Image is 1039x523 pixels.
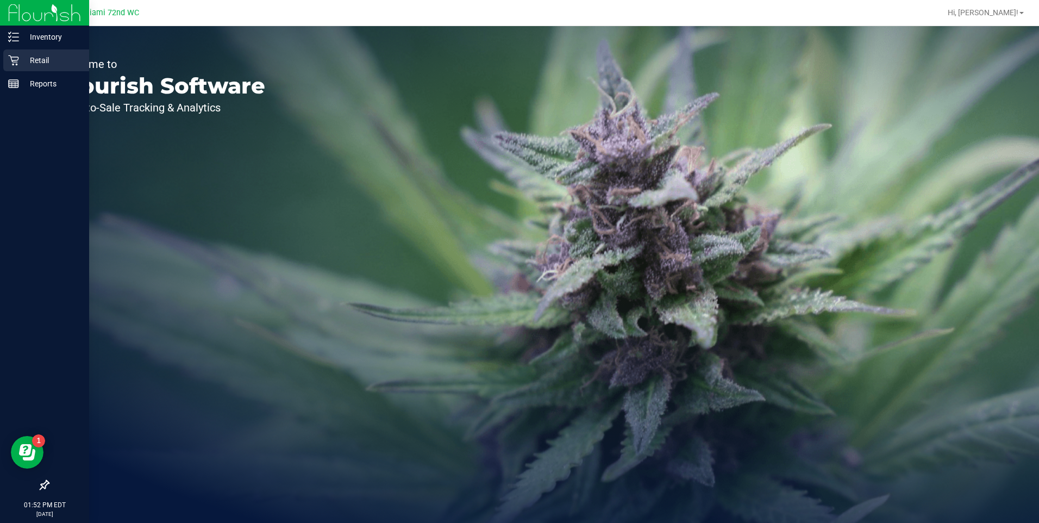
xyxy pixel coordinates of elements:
p: Flourish Software [59,75,265,97]
p: Inventory [19,30,84,43]
inline-svg: Inventory [8,32,19,42]
p: Reports [19,77,84,90]
iframe: Resource center unread badge [32,434,45,447]
span: Hi, [PERSON_NAME]! [948,8,1018,17]
inline-svg: Reports [8,78,19,89]
p: Welcome to [59,59,265,70]
inline-svg: Retail [8,55,19,66]
p: Retail [19,54,84,67]
iframe: Resource center [11,436,43,469]
p: Seed-to-Sale Tracking & Analytics [59,102,265,113]
span: Miami 72nd WC [83,8,139,17]
p: [DATE] [5,510,84,518]
p: 01:52 PM EDT [5,500,84,510]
